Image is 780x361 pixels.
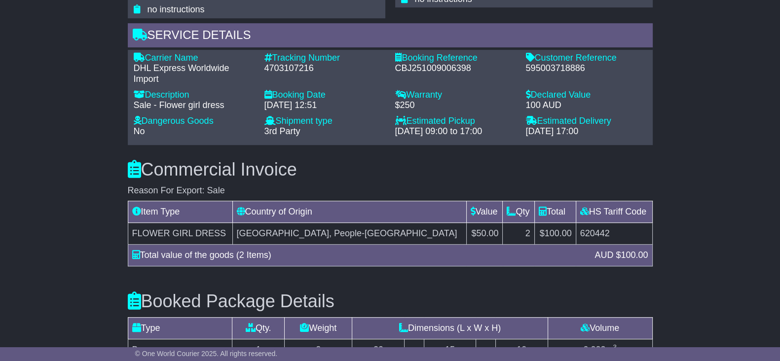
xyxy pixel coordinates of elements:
span: 0.003 [583,345,605,355]
td: Qty [503,201,534,223]
div: DHL Express Worldwide Import [134,63,255,84]
td: 2 [503,223,534,245]
div: 4703107216 [264,63,385,74]
td: HS Tariff Code [576,201,652,223]
div: Carrier Name [134,53,255,64]
td: m [548,339,652,361]
td: 20 [352,339,405,361]
span: 3rd Party [264,126,300,136]
td: Dimensions (L x W x H) [352,317,548,339]
td: Total [534,201,576,223]
td: 620442 [576,223,652,245]
td: [GEOGRAPHIC_DATA], People-[GEOGRAPHIC_DATA] [232,223,466,245]
td: 2 [285,339,352,361]
h3: Booked Package Details [128,291,653,311]
div: 595003718886 [526,63,647,74]
td: Box [128,339,232,361]
div: Reason For Export: Sale [128,185,653,196]
div: [DATE] 17:00 [526,126,647,137]
div: 100 AUD [526,100,647,111]
div: CBJ251009006398 [395,63,516,74]
div: Estimated Delivery [526,116,647,127]
div: Service Details [128,23,653,50]
td: $100.00 [534,223,576,245]
td: 1 [232,339,285,361]
div: AUD $100.00 [590,249,653,262]
div: $250 [395,100,516,111]
td: x [405,339,424,361]
div: Tracking Number [264,53,385,64]
span: © One World Courier 2025. All rights reserved. [135,350,278,358]
td: Volume [548,317,652,339]
div: Estimated Pickup [395,116,516,127]
span: No [134,126,145,136]
div: Total value of the goods (2 Items) [127,249,590,262]
div: Booking Date [264,90,385,101]
span: no instructions [148,4,205,14]
div: Dangerous Goods [134,116,255,127]
td: $50.00 [466,223,503,245]
div: [DATE] 12:51 [264,100,385,111]
div: Sale - Flower girl dress [134,100,255,111]
td: Qty. [232,317,285,339]
td: x [476,339,495,361]
div: Booking Reference [395,53,516,64]
div: Description [134,90,255,101]
td: Weight [285,317,352,339]
div: Customer Reference [526,53,647,64]
div: Warranty [395,90,516,101]
td: 15 [424,339,476,361]
div: [DATE] 09:00 to 17:00 [395,126,516,137]
td: Item Type [128,201,232,223]
td: Country of Origin [232,201,466,223]
h3: Commercial Invoice [128,160,653,180]
div: Shipment type [264,116,385,127]
td: 10 [495,339,548,361]
td: FLOWER GIRL DRESS [128,223,232,245]
sup: 3 [613,343,617,351]
div: Declared Value [526,90,647,101]
td: Type [128,317,232,339]
td: Value [466,201,503,223]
